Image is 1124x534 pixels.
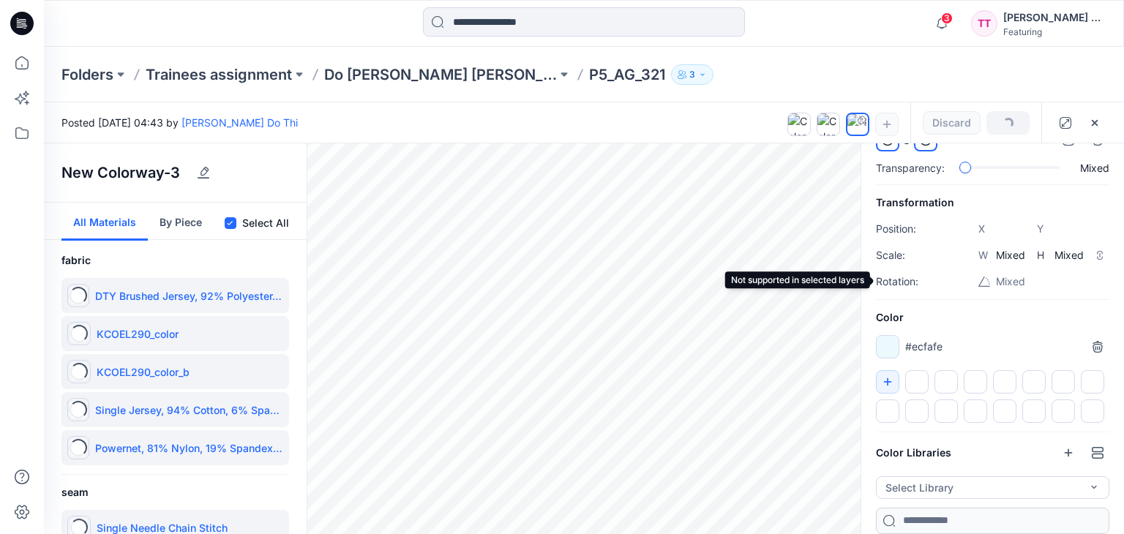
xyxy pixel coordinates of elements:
[876,220,934,238] p: Position:
[148,203,214,241] button: By Piece
[61,64,113,85] a: Folders
[905,339,943,354] p: #ecfafe
[876,309,1109,326] h6: Color
[61,164,180,181] h4: New Colorway-3
[146,64,292,85] a: Trainees assignment
[1037,247,1049,264] p: H
[97,364,190,380] p: KCOEL290_color_b
[1037,220,1049,238] p: Y
[1003,26,1106,37] div: Featuring
[689,67,695,83] p: 3
[876,160,945,176] p: Transparency:
[1003,9,1106,26] div: [PERSON_NAME] Do Thi
[324,64,557,85] a: Do [PERSON_NAME] [PERSON_NAME]
[978,220,990,238] p: X
[242,214,289,232] label: Select All
[61,484,289,501] h6: seam
[847,114,868,135] img: New Colorway-3
[941,12,953,24] span: 3
[61,252,289,269] h6: fabric
[671,64,713,85] button: 3
[978,247,990,264] p: W
[181,116,298,129] a: [PERSON_NAME] Do Thi
[97,326,179,342] p: KCOEL290_color
[589,64,665,85] p: P5_AG_321
[876,194,1109,211] h6: Transformation
[959,162,971,173] div: slider-ex-1
[61,115,298,130] span: Posted [DATE] 04:43 by
[95,288,283,304] p: DTY Brushed Jersey, 92% Polyester, 8% Spandex, 170 g/m2
[876,444,951,462] h6: Color Libraries
[95,440,283,456] p: Powernet, 81% Nylon, 19% Spandex, 109 g/m2 1
[971,10,997,37] div: TT
[1079,160,1109,176] p: Mixed
[876,273,934,290] p: Rotation:
[61,203,148,241] button: All Materials
[876,476,1109,499] button: Select Library
[95,402,283,418] p: Single Jersey, 94% Cotton, 6% Spandex, 200 g/m2
[876,247,934,264] p: Scale:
